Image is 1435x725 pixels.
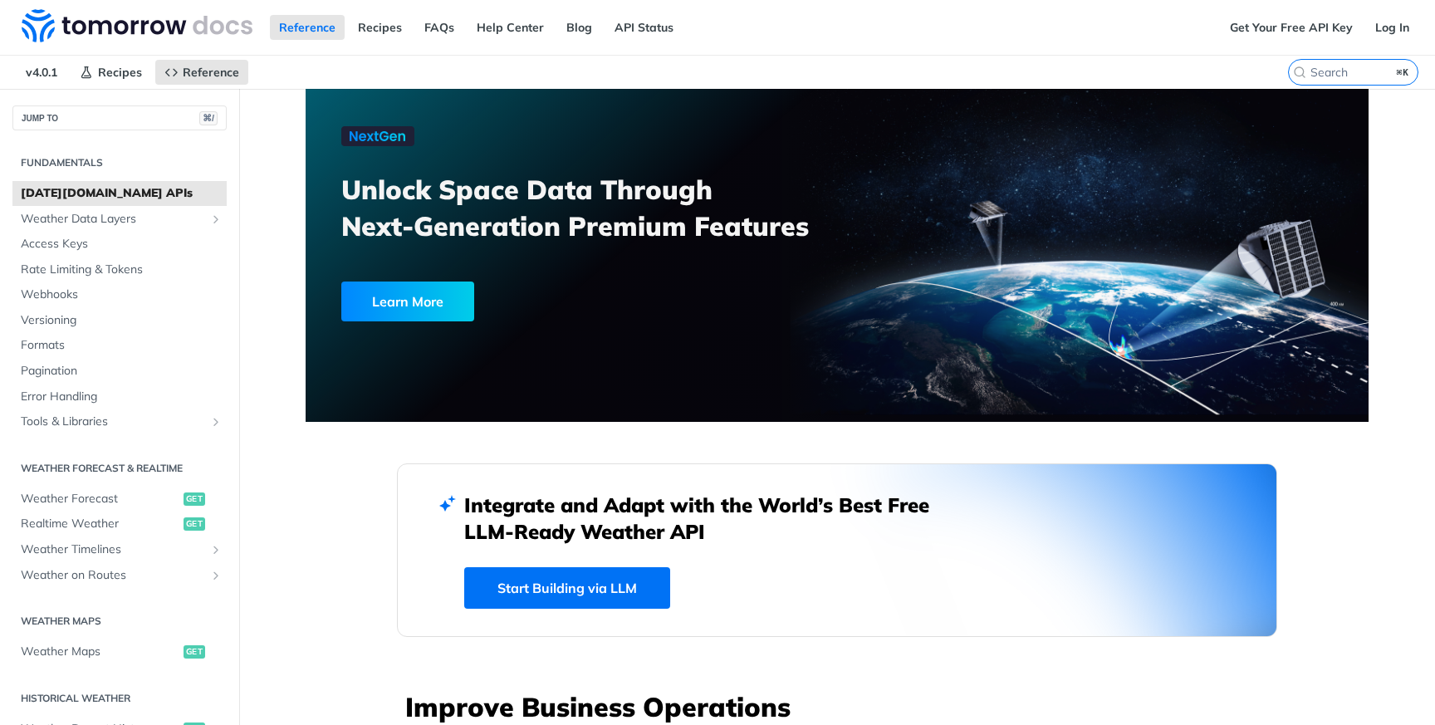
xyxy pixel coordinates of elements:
h2: Historical Weather [12,691,227,706]
a: Weather on RoutesShow subpages for Weather on Routes [12,563,227,588]
span: get [184,492,205,506]
span: Weather Maps [21,644,179,660]
a: FAQs [415,15,463,40]
a: Formats [12,333,227,358]
button: JUMP TO⌘/ [12,105,227,130]
h3: Unlock Space Data Through Next-Generation Premium Features [341,171,855,244]
a: Pagination [12,359,227,384]
a: [DATE][DOMAIN_NAME] APIs [12,181,227,206]
a: Weather Mapsget [12,639,227,664]
span: Error Handling [21,389,223,405]
a: Get Your Free API Key [1221,15,1362,40]
h3: Improve Business Operations [405,688,1277,725]
button: Show subpages for Weather Data Layers [209,213,223,226]
img: NextGen [341,126,414,146]
span: Pagination [21,363,223,380]
kbd: ⌘K [1393,64,1413,81]
span: ⌘/ [199,111,218,125]
div: Learn More [341,282,474,321]
svg: Search [1293,66,1306,79]
a: Webhooks [12,282,227,307]
span: get [184,517,205,531]
h2: Integrate and Adapt with the World’s Best Free LLM-Ready Weather API [464,492,954,545]
a: Weather Forecastget [12,487,227,512]
span: Rate Limiting & Tokens [21,262,223,278]
span: Recipes [98,65,142,80]
span: Webhooks [21,287,223,303]
a: Recipes [349,15,411,40]
button: Show subpages for Weather Timelines [209,543,223,556]
a: API Status [605,15,683,40]
a: Error Handling [12,385,227,409]
span: Weather Data Layers [21,211,205,228]
span: Reference [183,65,239,80]
span: Versioning [21,312,223,329]
a: Tools & LibrariesShow subpages for Tools & Libraries [12,409,227,434]
a: Blog [557,15,601,40]
a: Access Keys [12,232,227,257]
a: Realtime Weatherget [12,512,227,536]
a: Versioning [12,308,227,333]
span: [DATE][DOMAIN_NAME] APIs [21,185,223,202]
img: Tomorrow.io Weather API Docs [22,9,252,42]
span: Realtime Weather [21,516,179,532]
a: Learn More [341,282,752,321]
a: Rate Limiting & Tokens [12,257,227,282]
span: Access Keys [21,236,223,252]
span: get [184,645,205,659]
button: Show subpages for Weather on Routes [209,569,223,582]
h2: Weather Forecast & realtime [12,461,227,476]
span: Weather Timelines [21,541,205,558]
a: Start Building via LLM [464,567,670,609]
a: Recipes [71,60,151,85]
span: Formats [21,337,223,354]
h2: Fundamentals [12,155,227,170]
span: v4.0.1 [17,60,66,85]
a: Weather Data LayersShow subpages for Weather Data Layers [12,207,227,232]
a: Log In [1366,15,1418,40]
a: Reference [155,60,248,85]
span: Weather Forecast [21,491,179,507]
a: Reference [270,15,345,40]
a: Help Center [468,15,553,40]
span: Tools & Libraries [21,414,205,430]
span: Weather on Routes [21,567,205,584]
h2: Weather Maps [12,614,227,629]
a: Weather TimelinesShow subpages for Weather Timelines [12,537,227,562]
button: Show subpages for Tools & Libraries [209,415,223,429]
